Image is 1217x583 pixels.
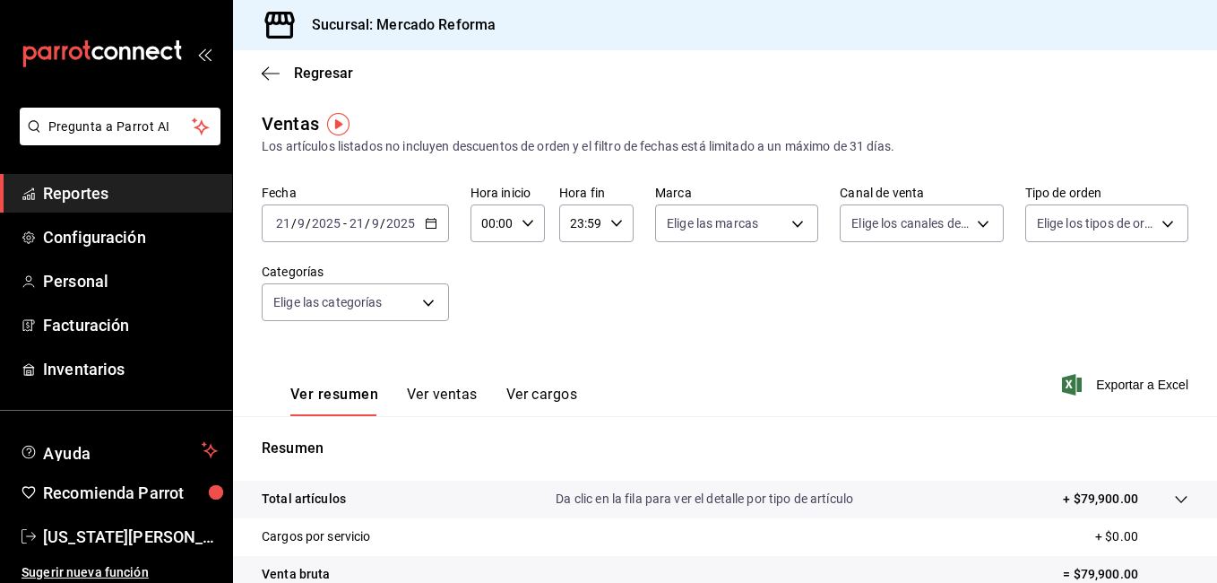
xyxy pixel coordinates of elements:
[655,187,818,199] label: Marca
[298,14,496,36] h3: Sucursal: Mercado Reforma
[20,108,220,145] button: Pregunta a Parrot AI
[365,216,370,231] span: /
[1066,374,1188,396] button: Exportar a Excel
[291,216,297,231] span: /
[380,216,385,231] span: /
[667,214,758,232] span: Elige las marcas
[349,216,365,231] input: --
[1063,490,1138,509] p: + $79,900.00
[43,357,218,381] span: Inventarios
[262,438,1188,459] p: Resumen
[306,216,311,231] span: /
[343,216,347,231] span: -
[297,216,306,231] input: --
[385,216,416,231] input: ----
[262,490,346,509] p: Total artículos
[43,225,218,249] span: Configuración
[275,216,291,231] input: --
[197,47,211,61] button: open_drawer_menu
[43,439,194,461] span: Ayuda
[43,525,218,549] span: [US_STATE][PERSON_NAME]
[273,293,383,311] span: Elige las categorías
[43,269,218,293] span: Personal
[43,181,218,205] span: Reportes
[43,481,218,505] span: Recomienda Parrot
[1095,527,1188,546] p: + $0.00
[262,265,449,278] label: Categorías
[290,386,378,416] button: Ver resumen
[13,130,220,149] a: Pregunta a Parrot AI
[840,187,1003,199] label: Canal de venta
[22,563,218,582] span: Sugerir nueva función
[290,386,577,416] div: navigation tabs
[262,187,449,199] label: Fecha
[48,117,193,136] span: Pregunta a Parrot AI
[407,386,478,416] button: Ver ventas
[327,113,350,135] img: Tooltip marker
[43,313,218,337] span: Facturación
[559,187,634,199] label: Hora fin
[470,187,545,199] label: Hora inicio
[506,386,578,416] button: Ver cargos
[371,216,380,231] input: --
[851,214,970,232] span: Elige los canales de venta
[556,490,853,509] p: Da clic en la fila para ver el detalle por tipo de artículo
[1025,187,1188,199] label: Tipo de orden
[262,110,319,137] div: Ventas
[262,65,353,82] button: Regresar
[1037,214,1155,232] span: Elige los tipos de orden
[294,65,353,82] span: Regresar
[262,137,1188,156] div: Los artículos listados no incluyen descuentos de orden y el filtro de fechas está limitado a un m...
[262,527,371,546] p: Cargos por servicio
[311,216,341,231] input: ----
